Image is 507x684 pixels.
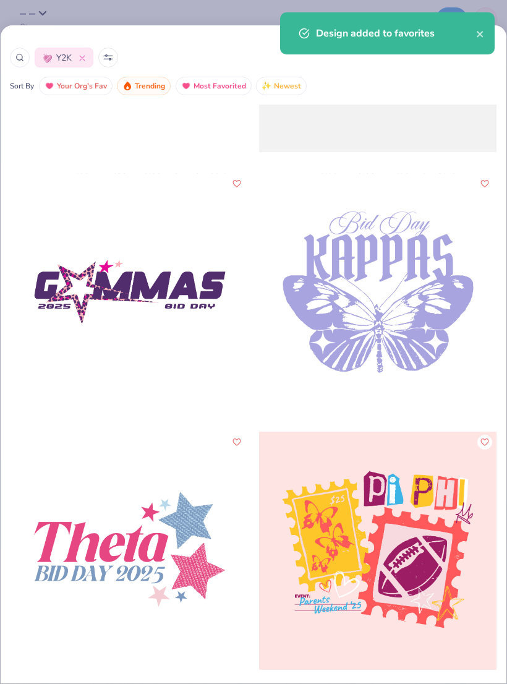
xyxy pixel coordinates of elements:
[176,77,252,95] button: Most Favorited
[135,79,165,93] span: Trending
[229,435,244,450] button: Like
[117,77,171,95] button: Trending
[194,79,246,93] span: Most Favorited
[43,53,53,63] img: Y2K
[10,80,34,92] div: Sort By
[476,26,485,41] button: close
[35,48,93,67] button: Y2KY2K
[122,81,132,91] img: trending.gif
[181,81,191,91] img: most_fav.gif
[256,77,307,95] button: Newest
[39,77,113,95] button: Your Org's Fav
[45,81,54,91] img: most_fav.gif
[274,79,301,93] span: Newest
[229,176,244,191] button: Like
[262,81,271,91] img: newest.gif
[316,26,476,41] div: Design added to favorites
[56,51,72,64] span: Y2K
[57,79,107,93] span: Your Org's Fav
[477,176,492,191] button: Like
[477,435,492,450] button: Like
[98,48,118,67] button: Sort Popup Button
